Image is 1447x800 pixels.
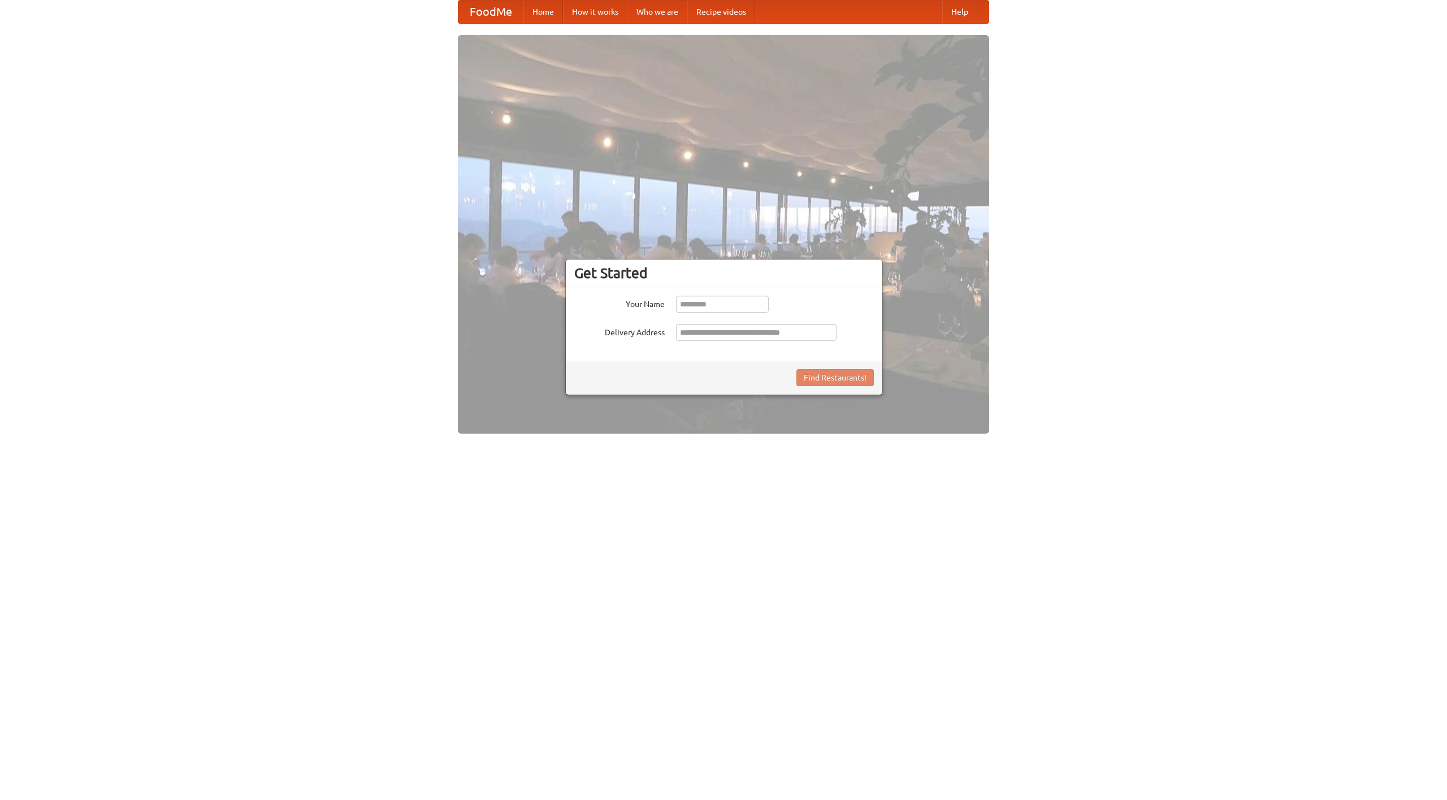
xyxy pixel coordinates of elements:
a: Recipe videos [687,1,755,23]
a: How it works [563,1,627,23]
h3: Get Started [574,265,874,282]
a: Help [942,1,977,23]
label: Delivery Address [574,324,665,338]
label: Your Name [574,296,665,310]
a: Home [523,1,563,23]
button: Find Restaurants! [796,369,874,386]
a: Who we are [627,1,687,23]
a: FoodMe [458,1,523,23]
